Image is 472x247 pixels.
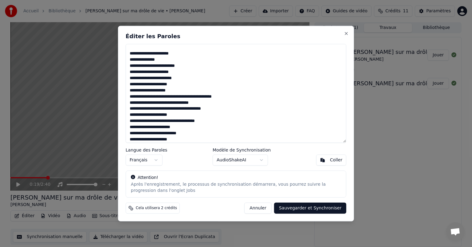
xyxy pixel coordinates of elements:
div: Coller [330,157,343,163]
button: Sauvegarder et Synchroniser [274,202,347,213]
label: Modèle de Synchronisation [213,148,271,152]
div: Après l'enregistrement, le processus de synchronisation démarrera, vous pourrez suivre la progres... [131,181,341,193]
span: Cela utilisera 2 crédits [136,205,177,210]
div: Attention! [131,174,341,180]
button: Coller [316,154,347,165]
label: Langue des Paroles [126,148,167,152]
button: Annuler [244,202,271,213]
h2: Éditer les Paroles [126,34,346,39]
